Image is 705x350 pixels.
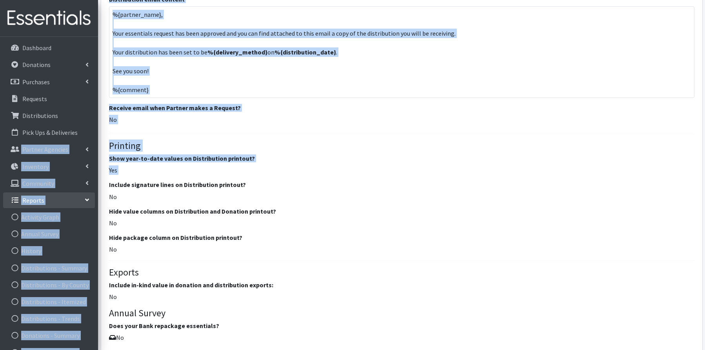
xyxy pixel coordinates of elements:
a: Donations - Summary [3,328,95,343]
p: Distributions [22,112,58,120]
h6: Hide value columns on Distribution and Donation printout? [109,208,694,215]
p: Pick Ups & Deliveries [22,129,78,136]
h4: Annual Survey [109,308,694,319]
p: No [109,292,694,301]
strong: %{distribution_date} [274,48,336,56]
a: Activity Graph [3,209,95,225]
a: Distributions - Itemized [3,294,95,310]
h6: Hide package column on Distribution printout? [109,234,694,241]
a: Community [3,176,95,191]
h6: Does your Bank repackage essentials? [109,322,694,330]
a: Distributions - Summary [3,260,95,276]
a: Dashboard [3,40,95,56]
a: Requests [3,91,95,107]
p: No [109,245,694,254]
a: Distributions - Trends [3,311,95,326]
p: No [109,218,694,228]
div: %{partner_name}, Your essentials request has been approved and you can find attached to this emai... [113,10,691,94]
p: No [109,333,694,342]
p: Yes [109,165,694,175]
p: Partner Agencies [22,145,68,153]
a: Distributions [3,108,95,123]
a: Pick Ups & Deliveries [3,125,95,140]
h6: Show year-to-date values on Distribution printout? [109,155,694,162]
p: Donations [22,61,51,69]
strong: %{delivery_method} [207,48,267,56]
h4: Exports [109,267,694,278]
p: Purchases [22,78,50,86]
h6: Receive email when Partner makes a Request? [109,104,694,112]
p: Community [22,180,54,187]
h6: Include signature lines on Distribution printout? [109,181,694,189]
a: Partner Agencies [3,141,95,157]
a: Annual Survey [3,226,95,242]
h4: Printing [109,140,694,152]
p: Dashboard [22,44,51,52]
img: HumanEssentials [3,5,95,31]
a: Inventory [3,159,95,174]
p: No [109,192,694,201]
p: Requests [22,95,47,103]
a: Donations [3,57,95,73]
a: History [3,243,95,259]
p: Inventory [22,163,49,170]
h6: Include in-kind value in donation and distribution exports: [109,281,694,289]
a: Reports [3,192,95,208]
a: Purchases [3,74,95,90]
a: Distributions - By County [3,277,95,293]
p: Reports [22,196,44,204]
p: No [109,115,694,124]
